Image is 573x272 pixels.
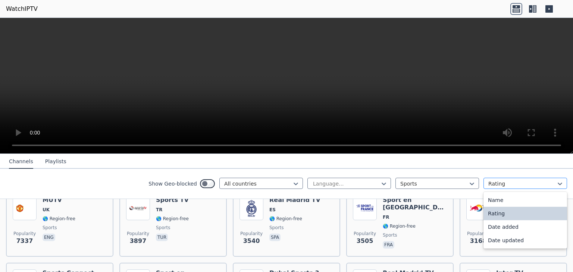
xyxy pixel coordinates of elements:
[13,231,36,237] span: Popularity
[240,231,263,237] span: Popularity
[43,216,75,222] span: 🌎 Region-free
[383,241,394,249] p: fra
[353,196,377,220] img: Sport en France
[466,196,490,220] img: Red Bull TV
[383,196,447,211] h6: Sport en [GEOGRAPHIC_DATA]
[45,155,66,169] button: Playlists
[43,225,57,231] span: sports
[43,234,55,241] p: eng
[269,225,284,231] span: sports
[156,225,170,231] span: sports
[483,234,567,247] div: Date updated
[156,196,189,204] h6: Sports TV
[156,234,168,241] p: tur
[6,4,38,13] a: WatchIPTV
[383,223,416,229] span: 🌎 Region-free
[269,196,320,204] h6: Real Madrid TV
[467,231,489,237] span: Popularity
[269,216,302,222] span: 🌎 Region-free
[16,237,33,246] span: 7337
[383,232,397,238] span: sports
[156,207,162,213] span: TR
[127,231,149,237] span: Popularity
[470,237,487,246] span: 3168
[269,207,276,213] span: ES
[243,237,260,246] span: 3540
[156,216,189,222] span: 🌎 Region-free
[13,196,37,220] img: MUTV
[383,214,389,220] span: FR
[354,231,376,237] span: Popularity
[43,196,75,204] h6: MUTV
[130,237,147,246] span: 3897
[483,207,567,220] div: Rating
[148,180,197,187] label: Show Geo-blocked
[357,237,373,246] span: 3505
[239,196,263,220] img: Real Madrid TV
[269,234,281,241] p: spa
[483,220,567,234] div: Date added
[9,155,33,169] button: Channels
[483,193,567,207] div: Name
[126,196,150,220] img: Sports TV
[43,207,50,213] span: UK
